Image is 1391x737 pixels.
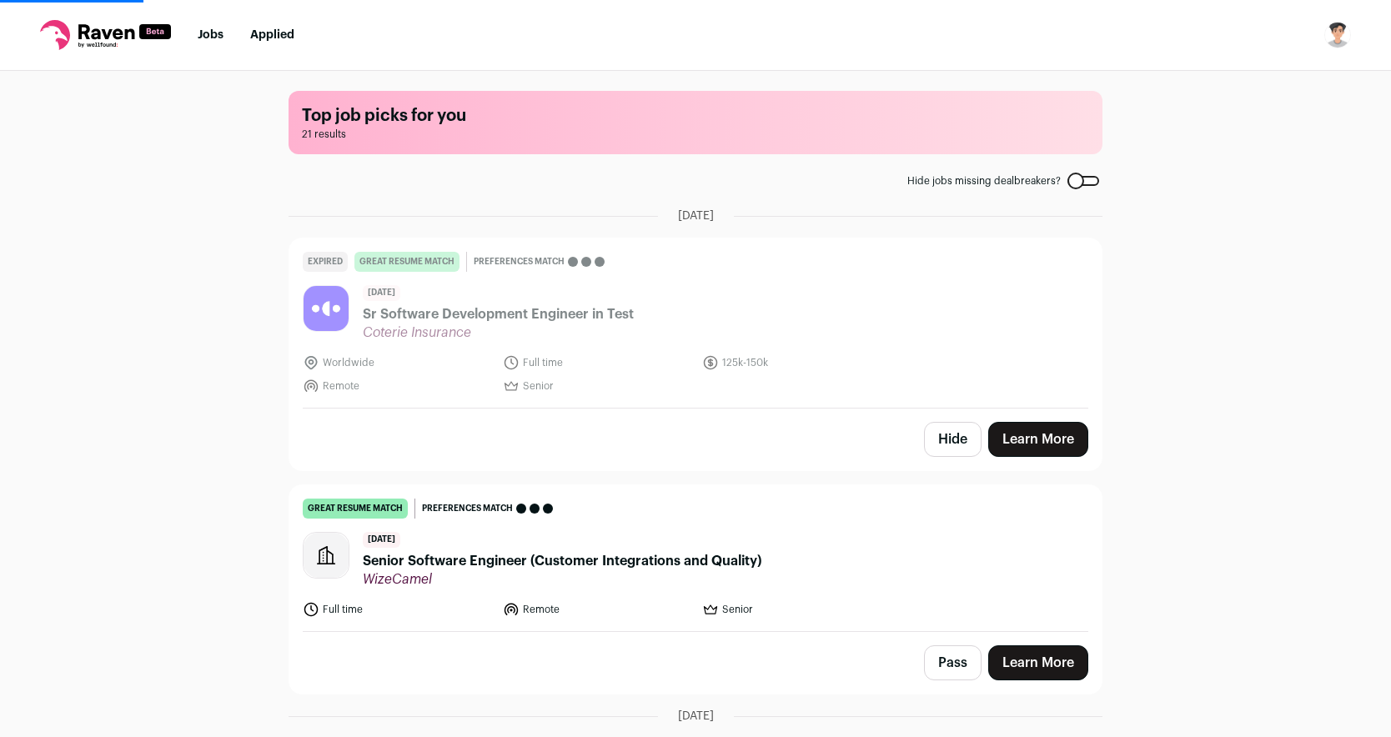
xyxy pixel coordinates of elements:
span: WizeCamel [363,571,761,588]
li: Senior [503,378,693,394]
span: Preferences match [474,253,565,270]
span: Sr Software Development Engineer in Test [363,304,634,324]
a: Jobs [198,29,223,41]
h1: Top job picks for you [302,104,1089,128]
li: Full time [503,354,693,371]
a: Applied [250,29,294,41]
span: [DATE] [363,532,400,548]
span: 21 results [302,128,1089,141]
span: [DATE] [363,285,400,301]
div: great resume match [354,252,459,272]
a: Learn More [988,645,1088,680]
div: Expired [303,252,348,272]
span: Coterie Insurance [363,324,634,341]
li: Senior [702,601,892,618]
a: great resume match Preferences match [DATE] Senior Software Engineer (Customer Integrations and Q... [289,485,1102,631]
button: Open dropdown [1324,22,1351,48]
li: 125k-150k [702,354,892,371]
li: Remote [303,378,493,394]
span: [DATE] [678,708,714,724]
button: Hide [924,422,982,457]
span: Hide jobs missing dealbreakers? [907,174,1061,188]
li: Full time [303,601,493,618]
img: company-logo-placeholder-414d4e2ec0e2ddebbe968bf319fdfe5acfe0c9b87f798d344e800bc9a89632a0.png [304,533,349,578]
span: [DATE] [678,208,714,224]
a: Expired great resume match Preferences match [DATE] Sr Software Development Engineer in Test Cote... [289,238,1102,408]
span: Preferences match [422,500,513,517]
span: Senior Software Engineer (Customer Integrations and Quality) [363,551,761,571]
li: Remote [503,601,693,618]
li: Worldwide [303,354,493,371]
img: 6284fd92d6dcf3ad08f5d487976247a2861a24eaaf7e636e622cab71b1e2143c.jpg [304,286,349,331]
a: Learn More [988,422,1088,457]
button: Pass [924,645,982,680]
img: 14478034-medium_jpg [1324,22,1351,48]
div: great resume match [303,499,408,519]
